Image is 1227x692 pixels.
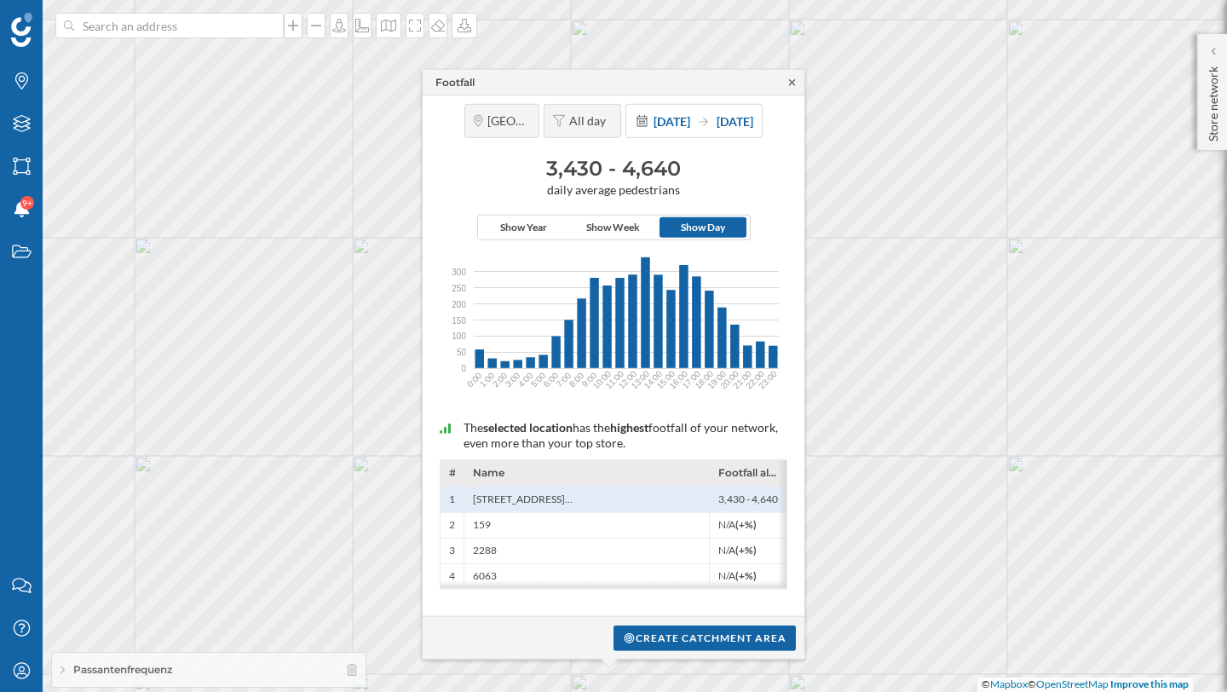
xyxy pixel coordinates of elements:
[440,424,451,434] img: intelligent_assistant_bucket_2.svg
[731,369,753,391] text: 21:00
[1205,60,1222,141] p: Store network
[1036,678,1109,690] a: OpenStreetMap
[449,569,455,583] span: 4
[735,544,757,556] span: (+%)
[473,544,497,557] span: 2288
[655,369,677,391] text: 15:00
[654,113,690,128] span: [DATE]
[573,419,610,434] span: has the
[681,369,703,391] text: 17:00
[473,493,573,506] span: [STREET_ADDRESS]…
[473,518,491,532] span: 159
[718,544,757,557] span: N/A
[757,369,779,391] text: 23:00
[694,369,716,391] text: 18:00
[586,220,640,235] span: Show Week
[478,371,497,389] text: 1:00
[977,678,1193,692] div: © ©
[717,113,753,128] span: [DATE]
[36,12,97,27] span: Support
[718,466,782,479] span: Footfall along the street segment
[718,518,757,532] span: N/A
[630,369,652,391] text: 13:00
[473,569,497,583] span: 6063
[718,493,781,506] span: 3,430 - 4,640
[491,371,510,389] text: 2:00
[555,371,573,389] text: 7:00
[483,419,573,434] span: selected location
[542,371,561,389] text: 6:00
[642,369,665,391] text: 14:00
[990,678,1028,690] a: Mapbox
[1110,678,1189,690] a: Improve this map
[73,662,172,678] span: Passantenfrequenz
[461,362,466,375] span: 0
[718,569,757,583] span: N/A
[431,182,796,198] span: daily average pedestrians
[452,265,466,278] span: 300
[452,314,466,326] span: 150
[452,330,466,343] span: 100
[22,194,32,211] span: 9+
[567,371,586,389] text: 8:00
[735,518,757,531] span: (+%)
[452,297,466,310] span: 200
[591,369,613,391] text: 10:00
[11,13,32,47] img: Geoblink Logo
[452,281,466,294] span: 250
[449,466,455,479] span: #
[735,569,757,582] span: (+%)
[516,371,535,389] text: 4:00
[529,371,548,389] text: 5:00
[487,113,530,129] span: [GEOGRAPHIC_DATA], [GEOGRAPHIC_DATA]
[718,369,740,391] text: 20:00
[604,369,626,391] text: 11:00
[617,369,639,391] text: 12:00
[449,518,455,532] span: 2
[435,74,475,89] div: Footfall
[431,155,796,182] h3: 3,430 - 4,640
[465,371,484,389] text: 0:00
[449,493,455,506] span: 1
[681,220,725,235] span: Show Day
[464,419,778,449] span: footfall of your network, even more than your top store.
[668,369,690,391] text: 16:00
[449,544,455,557] span: 3
[457,346,466,359] span: 50
[464,419,483,434] span: The
[706,369,729,391] text: 19:00
[500,220,547,235] span: Show Year
[473,466,504,479] span: Name
[569,113,612,129] span: All day
[504,371,522,389] text: 3:00
[744,369,766,391] text: 22:00
[580,371,599,389] text: 9:00
[610,419,648,434] span: highest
